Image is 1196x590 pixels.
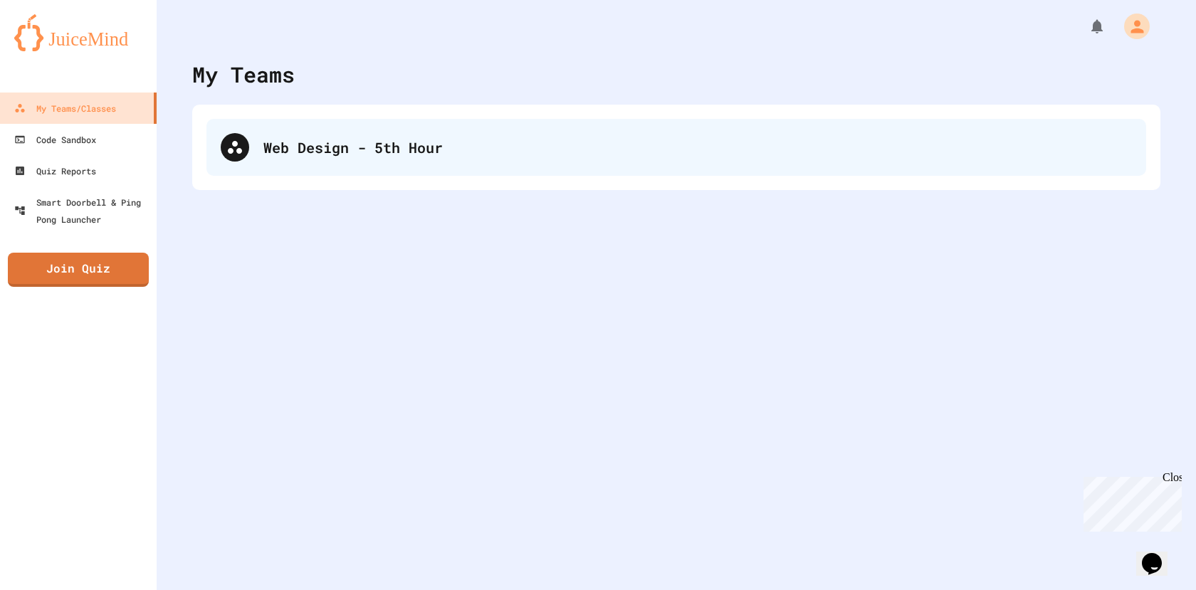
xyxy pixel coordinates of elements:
div: Web Design - 5th Hour [206,119,1146,176]
div: My Account [1109,10,1153,43]
div: My Teams/Classes [14,100,116,117]
div: Web Design - 5th Hour [263,137,1132,158]
div: Smart Doorbell & Ping Pong Launcher [14,194,151,228]
iframe: chat widget [1078,471,1182,532]
img: logo-orange.svg [14,14,142,51]
div: My Teams [192,58,295,90]
div: Chat with us now!Close [6,6,98,90]
div: Quiz Reports [14,162,96,179]
div: Code Sandbox [14,131,96,148]
div: My Notifications [1062,14,1109,38]
iframe: chat widget [1136,533,1182,576]
a: Join Quiz [8,253,149,287]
